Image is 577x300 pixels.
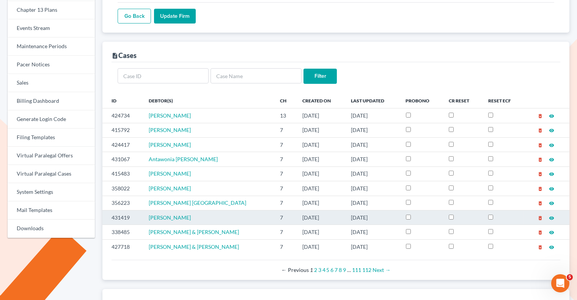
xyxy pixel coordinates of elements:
[549,143,554,148] i: visibility
[149,214,191,221] a: [PERSON_NAME]
[8,129,95,147] a: Filing Templates
[8,183,95,201] a: System Settings
[274,93,296,108] th: Ch
[149,156,218,162] a: Antawonia [PERSON_NAME]
[549,230,554,235] i: visibility
[8,220,95,238] a: Downloads
[274,196,296,210] td: 7
[102,181,143,196] td: 358022
[549,171,554,177] i: visibility
[538,113,543,119] i: delete_forever
[149,243,239,250] a: [PERSON_NAME] & [PERSON_NAME]
[549,127,554,133] a: visibility
[352,267,362,273] a: Page 111
[551,274,569,292] iframe: Intercom live chat
[102,166,143,181] td: 415483
[102,108,143,123] td: 424734
[339,267,342,273] a: Page 8
[549,185,554,192] a: visibility
[149,185,191,192] a: [PERSON_NAME]
[149,170,191,177] a: [PERSON_NAME]
[345,108,400,123] td: [DATE]
[549,229,554,235] a: visibility
[102,225,143,239] td: 338485
[274,123,296,137] td: 7
[102,152,143,166] td: 431067
[345,152,400,166] td: [DATE]
[549,157,554,162] i: visibility
[8,201,95,220] a: Mail Templates
[538,171,543,177] i: delete_forever
[143,93,274,108] th: Debtor(s)
[345,166,400,181] td: [DATE]
[345,181,400,196] td: [DATE]
[549,112,554,119] a: visibility
[538,185,543,192] a: delete_forever
[538,230,543,235] i: delete_forever
[296,166,345,181] td: [DATE]
[112,51,137,60] div: Cases
[102,196,143,210] td: 356223
[102,239,143,254] td: 427718
[296,93,345,108] th: Created On
[274,225,296,239] td: 7
[331,267,334,273] a: Page 6
[274,137,296,152] td: 7
[8,38,95,56] a: Maintenance Periods
[149,199,246,206] a: [PERSON_NAME] [GEOGRAPHIC_DATA]
[8,56,95,74] a: Pacer Notices
[345,225,400,239] td: [DATE]
[8,110,95,129] a: Generate Login Code
[296,108,345,123] td: [DATE]
[443,93,482,108] th: CR Reset
[538,199,543,206] a: delete_forever
[102,210,143,225] td: 431419
[538,186,543,192] i: delete_forever
[149,141,191,148] span: [PERSON_NAME]
[345,239,400,254] td: [DATE]
[8,92,95,110] a: Billing Dashboard
[345,93,400,108] th: Last Updated
[303,69,337,84] input: Filter
[8,165,95,183] a: Virtual Paralegal Cases
[549,214,554,221] a: visibility
[211,68,302,83] input: Case Name
[322,267,325,273] a: Page 4
[296,239,345,254] td: [DATE]
[343,267,346,273] a: Page 9
[274,181,296,196] td: 7
[274,210,296,225] td: 7
[8,19,95,38] a: Events Stream
[549,245,554,250] i: visibility
[538,170,543,177] a: delete_forever
[149,229,239,235] a: [PERSON_NAME] & [PERSON_NAME]
[318,267,321,273] a: Page 3
[154,9,196,24] input: Update Firm
[538,156,543,162] a: delete_forever
[149,112,191,119] a: [PERSON_NAME]
[482,93,524,108] th: Reset ECF
[296,123,345,137] td: [DATE]
[8,74,95,92] a: Sales
[112,52,118,59] i: description
[363,267,372,273] a: Page 112
[296,210,345,225] td: [DATE]
[538,201,543,206] i: delete_forever
[345,210,400,225] td: [DATE]
[345,137,400,152] td: [DATE]
[549,199,554,206] a: visibility
[347,267,351,273] span: …
[274,108,296,123] td: 13
[538,243,543,250] a: delete_forever
[8,147,95,165] a: Virtual Paralegal Offers
[327,267,330,273] a: Page 5
[281,267,309,273] span: Previous page
[538,157,543,162] i: delete_forever
[345,196,400,210] td: [DATE]
[296,225,345,239] td: [DATE]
